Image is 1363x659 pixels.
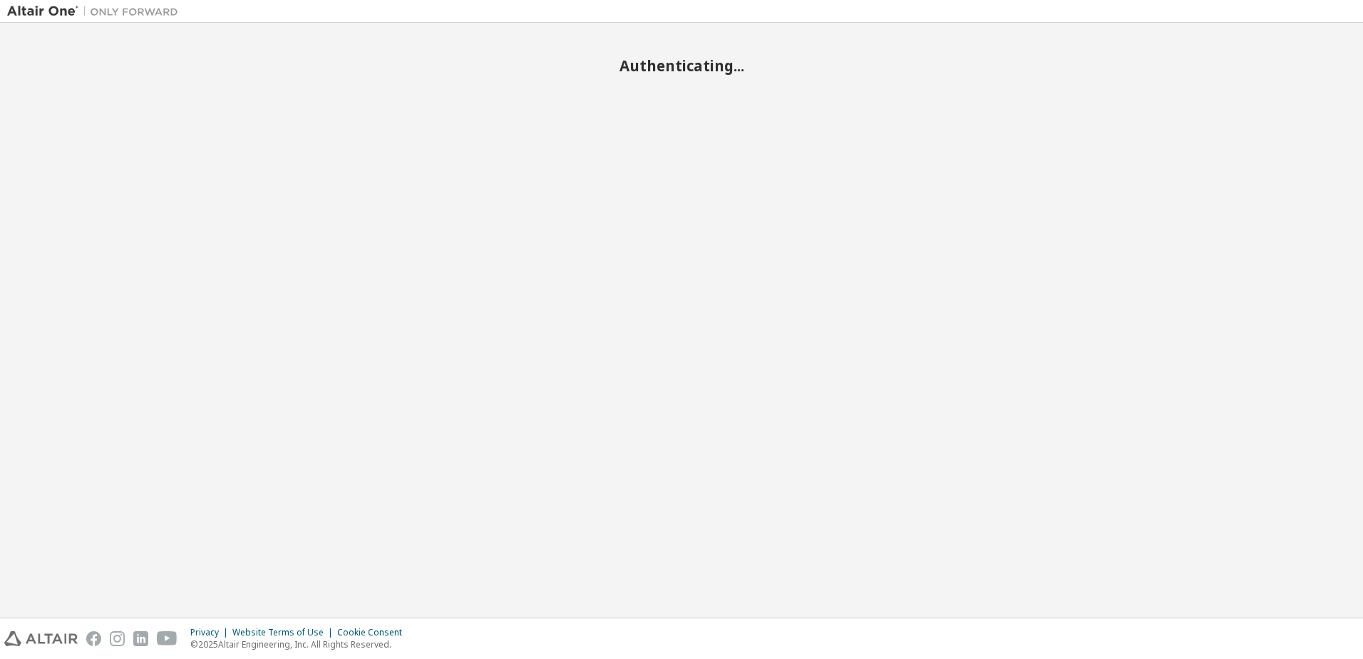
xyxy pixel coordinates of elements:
[7,56,1356,75] h2: Authenticating...
[7,4,185,19] img: Altair One
[133,631,148,646] img: linkedin.svg
[190,638,411,650] p: © 2025 Altair Engineering, Inc. All Rights Reserved.
[337,627,411,638] div: Cookie Consent
[4,631,78,646] img: altair_logo.svg
[110,631,125,646] img: instagram.svg
[86,631,101,646] img: facebook.svg
[232,627,337,638] div: Website Terms of Use
[157,631,178,646] img: youtube.svg
[190,627,232,638] div: Privacy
